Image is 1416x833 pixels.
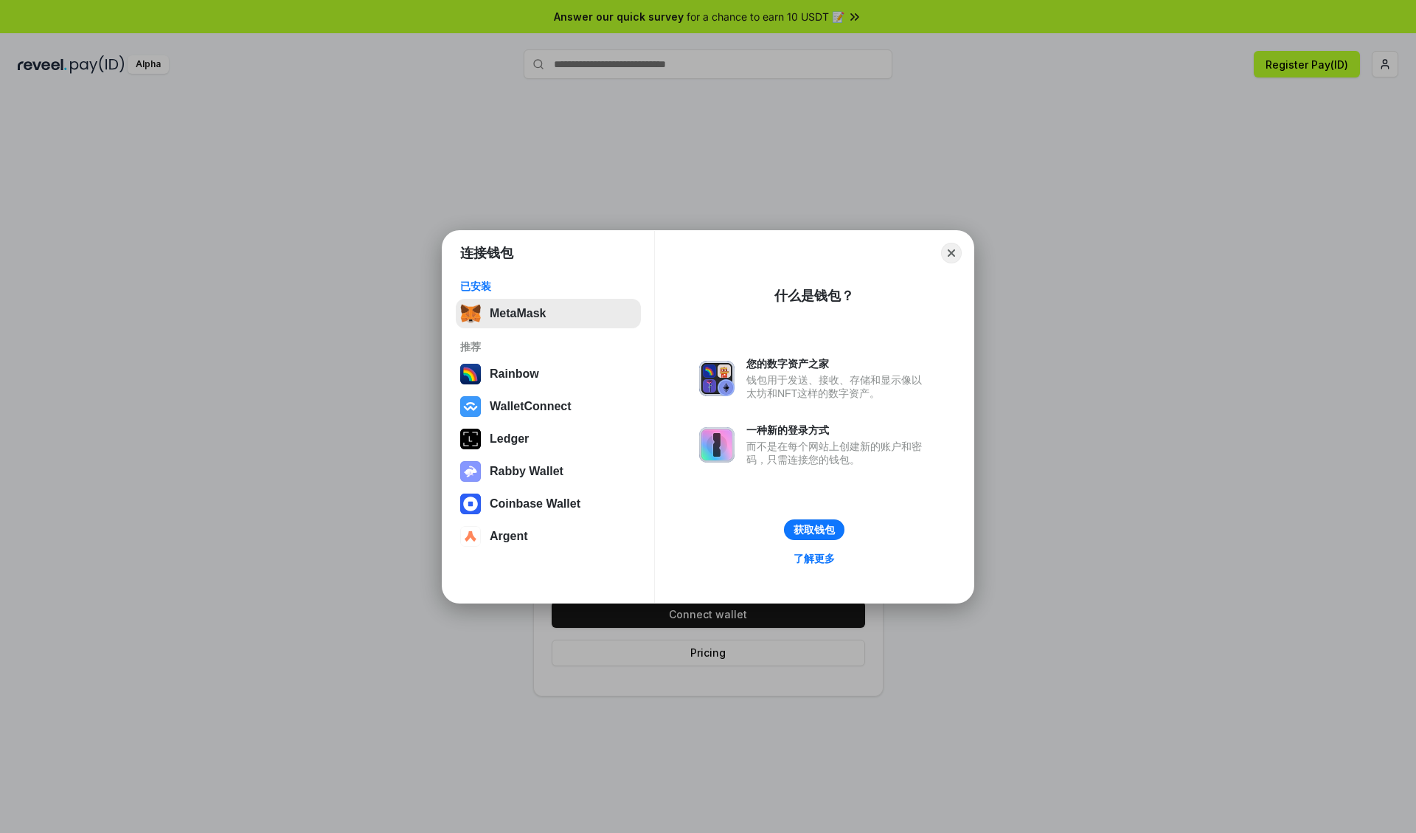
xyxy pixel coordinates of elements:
[490,497,580,511] div: Coinbase Wallet
[794,523,835,536] div: 获取钱包
[774,287,854,305] div: 什么是钱包？
[746,373,929,400] div: 钱包用于发送、接收、存储和显示像以太坊和NFT这样的数字资产。
[490,530,528,543] div: Argent
[699,427,735,463] img: svg+xml,%3Csvg%20xmlns%3D%22http%3A%2F%2Fwww.w3.org%2F2000%2Fsvg%22%20fill%3D%22none%22%20viewBox...
[460,364,481,384] img: svg+xml,%3Csvg%20width%3D%22120%22%20height%3D%22120%22%20viewBox%3D%220%200%20120%20120%22%20fil...
[456,522,641,551] button: Argent
[456,392,641,421] button: WalletConnect
[460,526,481,547] img: svg+xml,%3Csvg%20width%3D%2228%22%20height%3D%2228%22%20viewBox%3D%220%200%2028%2028%22%20fill%3D...
[746,357,929,370] div: 您的数字资产之家
[456,299,641,328] button: MetaMask
[699,361,735,396] img: svg+xml,%3Csvg%20xmlns%3D%22http%3A%2F%2Fwww.w3.org%2F2000%2Fsvg%22%20fill%3D%22none%22%20viewBox...
[785,549,844,568] a: 了解更多
[456,489,641,519] button: Coinbase Wallet
[460,340,636,353] div: 推荐
[460,280,636,293] div: 已安装
[490,465,563,478] div: Rabby Wallet
[456,359,641,389] button: Rainbow
[460,396,481,417] img: svg+xml,%3Csvg%20width%3D%2228%22%20height%3D%2228%22%20viewBox%3D%220%200%2028%2028%22%20fill%3D...
[460,461,481,482] img: svg+xml,%3Csvg%20xmlns%3D%22http%3A%2F%2Fwww.w3.org%2F2000%2Fsvg%22%20fill%3D%22none%22%20viewBox...
[460,494,481,514] img: svg+xml,%3Csvg%20width%3D%2228%22%20height%3D%2228%22%20viewBox%3D%220%200%2028%2028%22%20fill%3D...
[784,519,844,540] button: 获取钱包
[490,400,572,413] div: WalletConnect
[490,307,546,320] div: MetaMask
[460,303,481,324] img: svg+xml,%3Csvg%20fill%3D%22none%22%20height%3D%2233%22%20viewBox%3D%220%200%2035%2033%22%20width%...
[746,440,929,466] div: 而不是在每个网站上创建新的账户和密码，只需连接您的钱包。
[490,367,539,381] div: Rainbow
[746,424,929,437] div: 一种新的登录方式
[941,243,962,263] button: Close
[490,432,529,446] div: Ledger
[794,552,835,565] div: 了解更多
[456,457,641,486] button: Rabby Wallet
[460,244,513,262] h1: 连接钱包
[456,424,641,454] button: Ledger
[460,429,481,449] img: svg+xml,%3Csvg%20xmlns%3D%22http%3A%2F%2Fwww.w3.org%2F2000%2Fsvg%22%20width%3D%2228%22%20height%3...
